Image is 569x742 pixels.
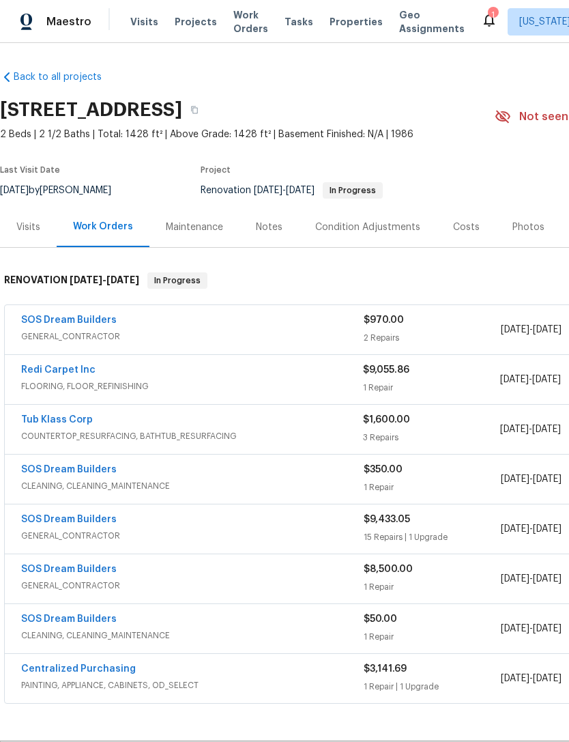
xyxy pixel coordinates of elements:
[533,624,561,633] span: [DATE]
[286,186,315,195] span: [DATE]
[500,373,561,386] span: -
[363,365,409,375] span: $9,055.86
[364,580,501,594] div: 1 Repair
[364,331,501,345] div: 2 Repairs
[533,524,561,534] span: [DATE]
[533,325,561,334] span: [DATE]
[453,220,480,234] div: Costs
[532,425,561,434] span: [DATE]
[106,275,139,285] span: [DATE]
[149,274,206,287] span: In Progress
[21,529,364,543] span: GENERAL_CONTRACTOR
[21,365,96,375] a: Redi Carpet Inc
[364,515,410,524] span: $9,433.05
[201,186,383,195] span: Renovation
[399,8,465,35] span: Geo Assignments
[175,15,217,29] span: Projects
[364,664,407,674] span: $3,141.69
[21,330,364,343] span: GENERAL_CONTRACTOR
[364,530,501,544] div: 15 Repairs | 1 Upgrade
[501,574,529,584] span: [DATE]
[533,674,561,683] span: [DATE]
[501,672,561,685] span: -
[501,674,529,683] span: [DATE]
[70,275,102,285] span: [DATE]
[512,220,544,234] div: Photos
[364,614,397,624] span: $50.00
[73,220,133,233] div: Work Orders
[364,481,501,494] div: 1 Repair
[182,98,207,122] button: Copy Address
[500,375,529,384] span: [DATE]
[254,186,282,195] span: [DATE]
[166,220,223,234] div: Maintenance
[363,381,499,395] div: 1 Repair
[363,415,410,425] span: $1,600.00
[330,15,383,29] span: Properties
[364,630,501,644] div: 1 Repair
[21,679,364,692] span: PAINTING, APPLIANCE, CABINETS, OD_SELECT
[501,622,561,636] span: -
[363,431,499,444] div: 3 Repairs
[501,474,529,484] span: [DATE]
[501,522,561,536] span: -
[21,380,363,393] span: FLOORING, FLOOR_REFINISHING
[533,574,561,584] span: [DATE]
[21,579,364,593] span: GENERAL_CONTRACTOR
[284,17,313,27] span: Tasks
[46,15,91,29] span: Maestro
[21,664,136,674] a: Centralized Purchasing
[364,565,413,574] span: $8,500.00
[21,614,117,624] a: SOS Dream Builders
[201,166,231,174] span: Project
[21,479,364,493] span: CLEANING, CLEANING_MAINTENANCE
[501,572,561,586] span: -
[500,423,561,436] span: -
[488,8,497,22] div: 1
[21,565,117,574] a: SOS Dream Builders
[364,465,403,474] span: $350.00
[324,186,381,195] span: In Progress
[533,474,561,484] span: [DATE]
[130,15,158,29] span: Visits
[315,220,420,234] div: Condition Adjustments
[21,515,117,524] a: SOS Dream Builders
[254,186,315,195] span: -
[21,315,117,325] a: SOS Dream Builders
[4,272,139,289] h6: RENOVATION
[501,325,529,334] span: [DATE]
[501,472,561,486] span: -
[501,323,561,337] span: -
[501,624,529,633] span: [DATE]
[21,415,93,425] a: Tub Klass Corp
[21,465,117,474] a: SOS Dream Builders
[532,375,561,384] span: [DATE]
[21,429,363,443] span: COUNTERTOP_RESURFACING, BATHTUB_RESURFACING
[364,315,404,325] span: $970.00
[500,425,529,434] span: [DATE]
[70,275,139,285] span: -
[256,220,282,234] div: Notes
[21,629,364,642] span: CLEANING, CLEANING_MAINTENANCE
[364,680,501,694] div: 1 Repair | 1 Upgrade
[16,220,40,234] div: Visits
[501,524,529,534] span: [DATE]
[233,8,268,35] span: Work Orders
